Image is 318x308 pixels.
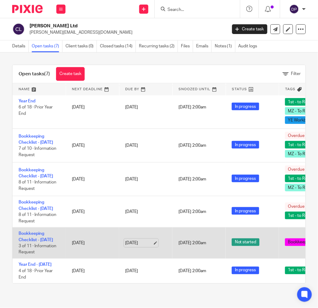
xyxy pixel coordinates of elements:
[44,71,50,76] span: (7)
[215,40,235,52] a: Notes (1)
[66,86,119,129] td: [DATE]
[285,166,308,173] span: Overdue
[291,72,301,76] span: Filter
[178,105,206,109] span: [DATE] 2:00am
[232,175,259,182] span: In progress
[238,40,260,52] a: Audit logs
[19,213,56,223] span: 8 of 11 · Information Request
[19,231,53,242] a: Bookkeeping Checklist - [DATE]
[181,40,193,52] a: Files
[232,207,259,215] span: In progress
[32,40,62,52] a: Open tasks (7)
[232,267,259,274] span: In progress
[196,40,212,52] a: Emails
[232,238,260,246] span: Not started
[19,99,35,103] a: Year End
[167,7,222,13] input: Search
[285,132,308,139] span: Overdue
[139,40,178,52] a: Recurring tasks (2)
[178,210,206,214] span: [DATE] 2:00am
[66,228,119,259] td: [DATE]
[19,105,53,116] span: 6 of 18 · Prior Year End
[19,134,53,145] a: Bookkeeping Checklist - [DATE]
[19,269,53,280] span: 4 of 18 · Prior Year End
[232,24,267,34] a: Create task
[56,67,85,81] a: Create task
[12,40,29,52] a: Details
[19,168,53,178] a: Bookkeeping Checklist - [DATE]
[19,71,50,77] h1: Open tasks
[12,5,43,13] img: Pixie
[178,269,206,273] span: [DATE] 2:00am
[232,103,259,110] span: In progress
[285,203,308,210] span: Overdue
[125,210,138,214] span: [DATE]
[178,143,206,148] span: [DATE] 2:00am
[100,40,136,52] a: Closed tasks (14)
[66,259,119,284] td: [DATE]
[19,244,56,255] span: 3 of 11 · Information Request
[66,129,119,163] td: [DATE]
[232,141,259,149] span: In progress
[30,23,184,29] h2: [PERSON_NAME] Ltd
[125,105,138,109] span: [DATE]
[178,177,206,181] span: [DATE] 2:00am
[19,180,56,191] span: 8 of 11 · Information Request
[19,146,56,157] span: 7 of 10 · Information Request
[125,269,138,273] span: [DATE]
[125,177,138,181] span: [DATE]
[12,23,25,36] img: svg%3E
[125,143,138,148] span: [DATE]
[19,200,53,210] a: Bookkeeping Checklist - [DATE]
[289,4,299,14] img: svg%3E
[66,196,119,228] td: [DATE]
[285,87,296,91] span: Tags
[65,40,97,52] a: Client tasks (0)
[19,263,51,267] a: Year End - [DATE]
[179,87,211,91] span: Snoozed Until
[232,87,247,91] span: Status
[66,163,119,196] td: [DATE]
[30,29,223,36] p: [PERSON_NAME][EMAIL_ADDRESS][DOMAIN_NAME]
[178,241,206,245] span: [DATE] 2:00am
